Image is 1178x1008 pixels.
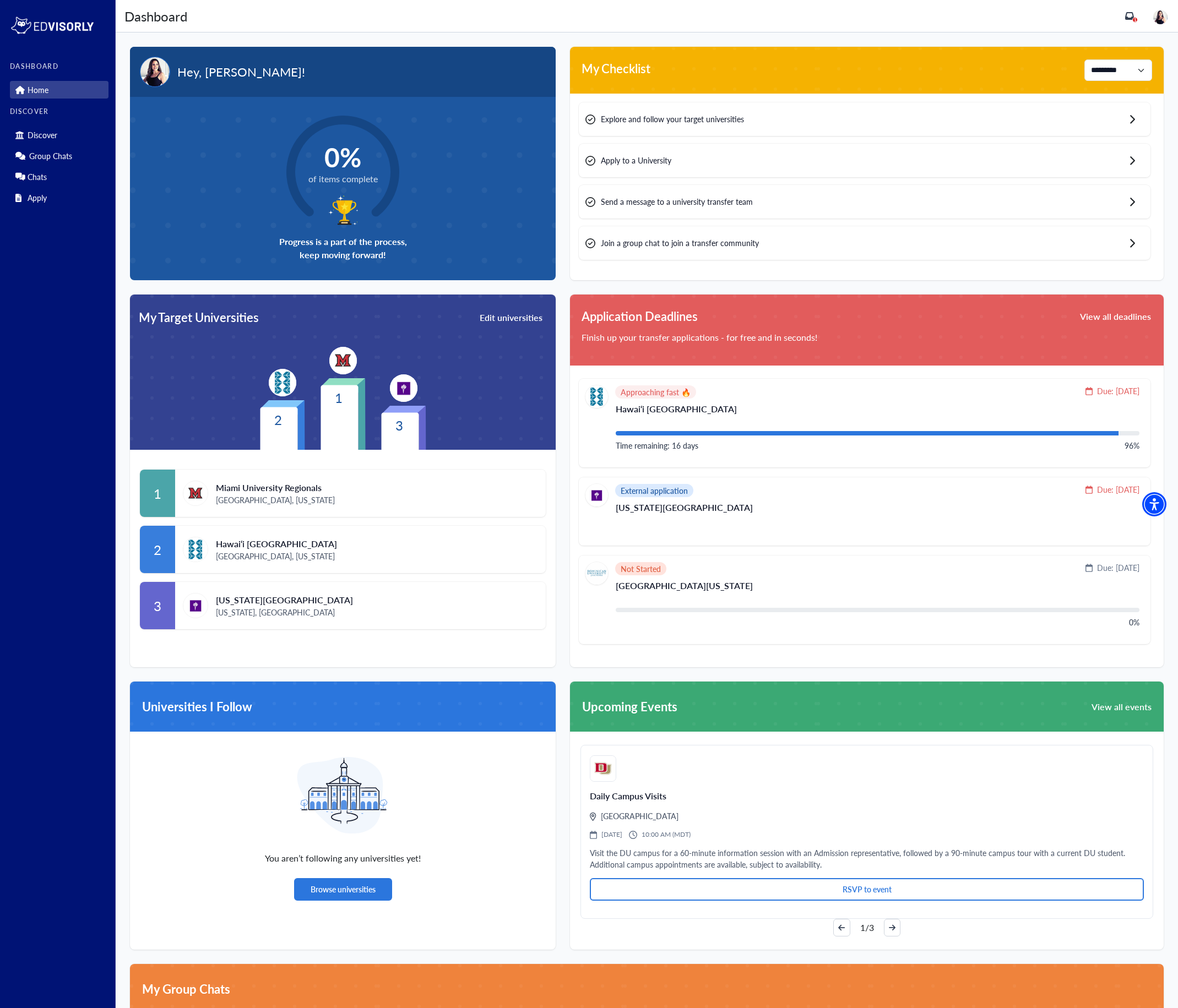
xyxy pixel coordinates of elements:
[216,593,353,607] span: [US_STATE][GEOGRAPHIC_DATA]
[216,494,335,506] span: [GEOGRAPHIC_DATA], [US_STATE]
[10,168,108,186] div: Chats
[216,607,353,618] span: [US_STATE], [GEOGRAPHIC_DATA]
[616,405,1139,422] p: Hawai‘i [GEOGRAPHIC_DATA]
[308,172,378,186] span: of items complete
[10,126,108,144] div: Discover
[621,487,688,494] span: External application
[590,847,1144,870] p: Visit the DU campus for a 60-minute information session with an Admission representative, followe...
[154,596,161,615] span: 3
[216,551,337,562] span: [GEOGRAPHIC_DATA], [US_STATE]
[28,172,47,182] p: Chats
[29,151,72,161] p: Group Chats
[329,347,357,374] img: item-logo
[585,562,608,585] img: Dominican University of California
[833,919,850,936] button: arrow-left
[269,369,296,396] img: item-logo
[10,81,108,99] div: Home
[1125,12,1134,20] a: 1
[177,63,305,81] span: Hey, [PERSON_NAME]!
[601,155,671,166] span: Apply to a University
[142,980,230,998] span: My Group Chats
[621,565,661,572] span: Not Started
[142,698,252,716] span: Universities I Follow
[154,483,161,503] span: 1
[884,919,900,936] button: arrow-right
[590,878,1144,901] button: RSVP to event
[616,503,1139,521] p: [US_STATE][GEOGRAPHIC_DATA]
[601,830,622,840] span: [DATE]
[216,537,337,551] span: Hawai‘i [GEOGRAPHIC_DATA]
[327,193,359,227] img: trophy-icon
[590,789,1144,803] p: Daily Campus Visits
[154,540,161,559] span: 2
[601,237,759,249] span: Join a group chat to join a transfer community
[582,307,698,325] span: Application Deadlines
[1092,702,1152,711] span: View all events
[183,593,208,618] img: item-logo
[616,581,1139,599] p: [GEOGRAPHIC_DATA][US_STATE]
[582,59,650,81] span: My Checklist
[124,6,187,26] div: Dashboard
[601,810,678,822] span: [GEOGRAPHIC_DATA]
[1142,492,1166,516] div: Accessibility Menu
[1153,10,1168,24] img: image
[140,57,170,87] img: profile
[294,878,392,901] button: Browse universities
[1097,385,1139,397] span: Due: [DATE]
[10,189,108,206] div: Apply
[279,235,407,261] span: Progress is a part of the process, keep moving forward!
[1084,59,1152,81] select: Single select
[590,755,616,782] img: logo
[395,416,403,434] text: 3
[582,698,677,716] span: Upcoming Events
[10,108,108,116] label: DISCOVER
[10,147,108,165] div: Group Chats
[390,374,417,402] img: item-logo
[616,440,698,451] div: Time remaining: 16 days
[28,130,57,140] p: Discover
[183,481,208,506] img: item-logo
[601,196,753,208] span: Send a message to a university transfer team
[1129,617,1139,628] div: 0%
[216,481,335,494] span: Miami University Regionals
[1134,17,1137,23] span: 1
[28,85,48,95] p: Home
[265,852,421,865] span: You aren’t following any universities yet!
[585,484,608,506] img: New York University
[296,745,390,838] img: uni-logo
[335,388,343,407] text: 1
[601,113,744,125] span: Explore and follow your target universities
[274,410,282,429] text: 2
[139,308,259,326] span: My Target Universities
[642,830,691,840] span: 10:00 AM (MDT)
[621,389,691,395] span: Approaching fast 🔥
[479,310,544,325] button: Edit universities
[308,141,378,172] span: 0%
[28,193,47,203] p: Apply
[1097,484,1139,495] span: Due: [DATE]
[1125,440,1139,451] div: 96%
[582,331,1152,344] p: Finish up your transfer applications - for free and in seconds!
[1079,307,1152,325] button: View all deadlines
[10,63,108,70] label: DASHBOARD
[585,385,608,408] img: Hawai‘i Pacific University
[1097,562,1139,574] span: Due: [DATE]
[183,537,208,562] img: item-logo
[10,14,95,36] img: logo
[860,921,874,934] span: 1/3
